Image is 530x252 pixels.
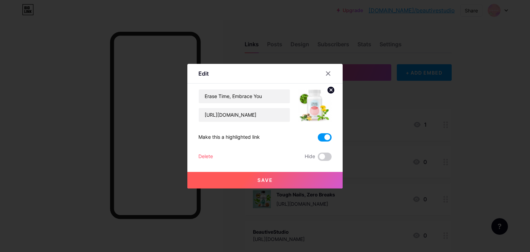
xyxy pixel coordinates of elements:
[199,108,290,122] input: URL
[257,177,273,183] span: Save
[198,69,209,78] div: Edit
[298,89,332,122] img: link_thumbnail
[198,133,260,142] div: Make this a highlighted link
[198,153,213,161] div: Delete
[305,153,315,161] span: Hide
[199,89,290,103] input: Title
[187,172,343,188] button: Save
